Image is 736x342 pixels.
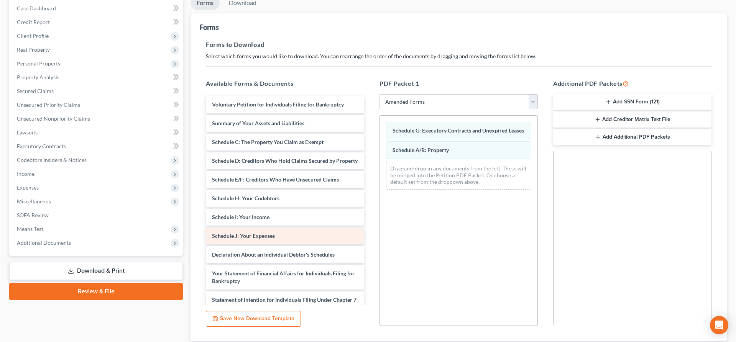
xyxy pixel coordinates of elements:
span: Summary of Your Assets and Liabilities [212,120,304,126]
span: Schedule E/F: Creditors Who Have Unsecured Claims [212,176,339,183]
span: Declaration About an Individual Debtor's Schedules [212,251,335,258]
div: Drag-and-drop in any documents from the left. These will be merged into the Petition PDF Packet. ... [386,161,531,190]
div: Forms [200,23,219,32]
span: Schedule H: Your Codebtors [212,195,279,201]
a: Case Dashboard [11,2,183,15]
span: Your Statement of Financial Affairs for Individuals Filing for Bankruptcy [212,270,355,284]
span: SOFA Review [17,212,49,218]
button: Save New Download Template [206,311,301,327]
span: Case Dashboard [17,5,56,11]
button: Add Additional PDF Packets [553,129,711,145]
span: Schedule C: The Property You Claim as Exempt [212,139,324,145]
span: Voluntary Petition for Individuals Filing for Bankruptcy [212,101,344,108]
span: Executory Contracts [17,143,66,149]
p: Select which forms you would like to download. You can rearrange the order of the documents by dr... [206,52,711,60]
span: Statement of Intention for Individuals Filing Under Chapter 7 [212,296,356,303]
div: Open Intercom Messenger [710,316,728,334]
span: Schedule G: Executory Contracts and Unexpired Leases [393,127,524,134]
span: Additional Documents [17,239,71,246]
span: Credit Report [17,19,50,25]
span: Unsecured Nonpriority Claims [17,115,90,122]
a: Executory Contracts [11,139,183,153]
a: Unsecured Nonpriority Claims [11,112,183,126]
span: Lawsuits [17,129,38,136]
h5: Forms to Download [206,40,711,49]
span: Unsecured Priority Claims [17,101,80,108]
span: Miscellaneous [17,198,51,205]
span: Schedule J: Your Expenses [212,232,275,239]
span: Real Property [17,46,50,53]
span: Schedule A/B: Property [393,147,449,153]
span: Secured Claims [17,88,54,94]
a: Property Analysis [11,70,183,84]
span: Client Profile [17,33,49,39]
h5: PDF Packet 1 [379,79,538,88]
h5: Additional PDF Packets [553,79,711,88]
button: Add Creditor Matrix Text File [553,111,711,128]
button: Add SSN Form (121) [553,94,711,110]
a: SOFA Review [11,208,183,222]
span: Schedule D: Creditors Who Hold Claims Secured by Property [212,157,358,164]
a: Lawsuits [11,126,183,139]
a: Credit Report [11,15,183,29]
a: Secured Claims [11,84,183,98]
a: Review & File [9,283,183,300]
span: Expenses [17,184,39,191]
span: Schedule I: Your Income [212,214,269,220]
span: Income [17,170,34,177]
span: Personal Property [17,60,61,67]
a: Unsecured Priority Claims [11,98,183,112]
h5: Available Forms & Documents [206,79,364,88]
a: Download & Print [9,262,183,280]
span: Property Analysis [17,74,59,80]
span: Codebtors Insiders & Notices [17,157,87,163]
span: Means Test [17,226,43,232]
